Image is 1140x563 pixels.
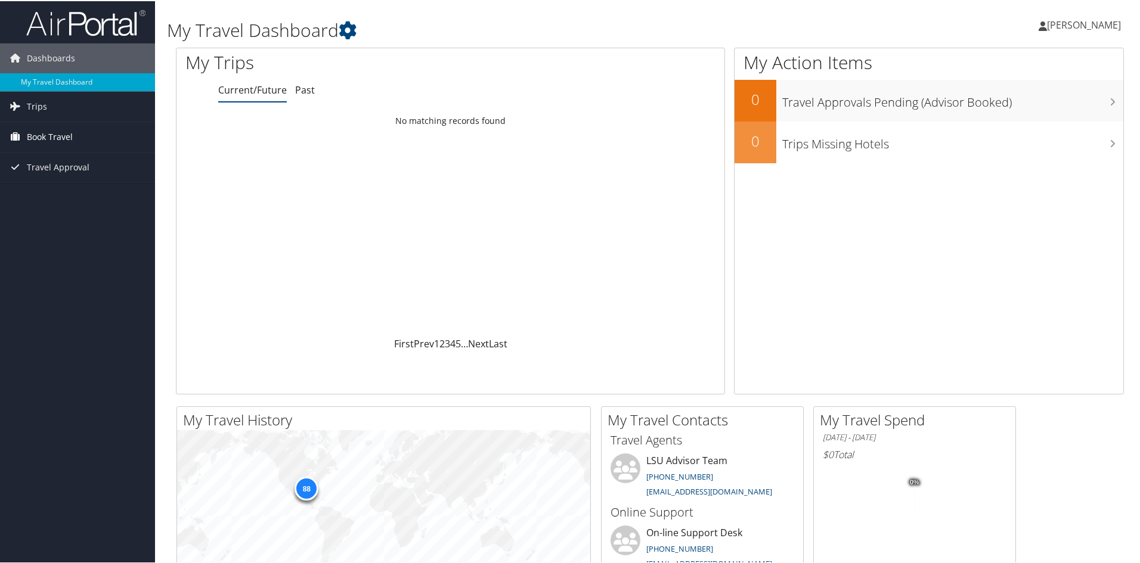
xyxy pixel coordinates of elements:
span: Book Travel [27,121,73,151]
span: Trips [27,91,47,120]
h2: My Travel Spend [820,409,1015,429]
h1: My Trips [185,49,487,74]
h1: My Travel Dashboard [167,17,811,42]
a: First [394,336,414,349]
a: 0Trips Missing Hotels [735,120,1123,162]
a: Past [295,82,315,95]
span: $0 [823,447,834,460]
a: [PHONE_NUMBER] [646,542,713,553]
li: LSU Advisor Team [605,452,800,501]
h2: My Travel History [183,409,590,429]
a: [PERSON_NAME] [1039,6,1133,42]
div: 88 [295,475,318,499]
a: [EMAIL_ADDRESS][DOMAIN_NAME] [646,485,772,496]
span: Travel Approval [27,151,89,181]
a: [PHONE_NUMBER] [646,470,713,481]
h1: My Action Items [735,49,1123,74]
a: Next [468,336,489,349]
a: 0Travel Approvals Pending (Advisor Booked) [735,79,1123,120]
a: 2 [439,336,445,349]
span: [PERSON_NAME] [1047,17,1121,30]
td: No matching records found [176,109,724,130]
h3: Trips Missing Hotels [782,129,1123,151]
h2: 0 [735,88,776,108]
a: 4 [450,336,456,349]
h3: Travel Agents [611,431,794,447]
img: airportal-logo.png [26,8,145,36]
h3: Online Support [611,503,794,520]
h3: Travel Approvals Pending (Advisor Booked) [782,87,1123,110]
a: 1 [434,336,439,349]
h2: 0 [735,130,776,150]
h2: My Travel Contacts [608,409,803,429]
a: Last [489,336,507,349]
h6: [DATE] - [DATE] [823,431,1006,442]
a: Current/Future [218,82,287,95]
a: 5 [456,336,461,349]
h6: Total [823,447,1006,460]
a: 3 [445,336,450,349]
span: … [461,336,468,349]
tspan: 0% [910,478,919,485]
a: Prev [414,336,434,349]
span: Dashboards [27,42,75,72]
